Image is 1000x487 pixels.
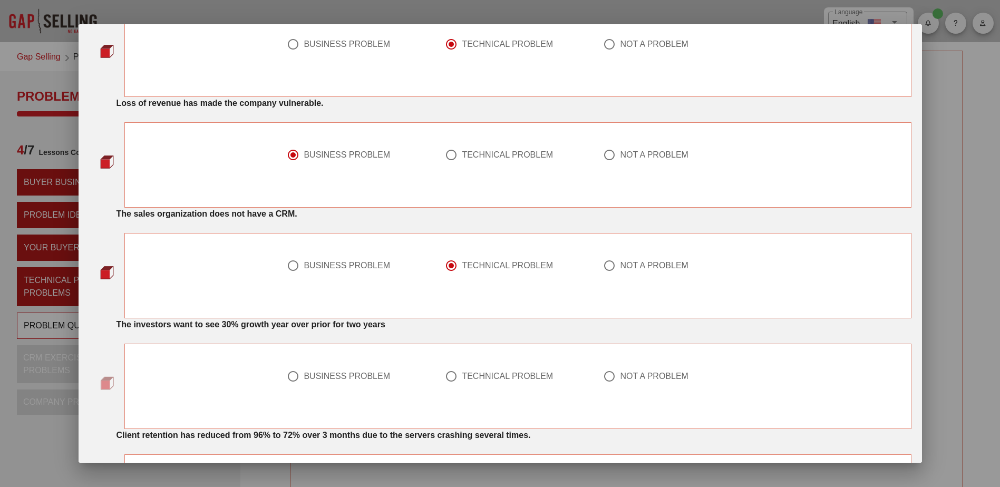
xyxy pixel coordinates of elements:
[620,371,688,382] div: NOT A PROBLEM
[116,431,531,440] strong: Client retention has reduced from 96% to 72% over 3 months due to the servers crashing several ti...
[620,39,688,50] div: NOT A PROBLEM
[116,320,385,329] strong: The investors want to see 30% growth year over prior for two years
[462,39,553,50] div: TECHNICAL PROBLEM
[116,209,297,218] strong: The sales organization does not have a CRM.
[100,266,114,279] img: question-bullet-actve.png
[462,371,553,382] div: TECHNICAL PROBLEM
[100,155,114,169] img: question-bullet-actve.png
[304,371,390,382] div: BUSINESS PROBLEM
[100,376,114,390] img: question-bullet.png
[462,150,553,160] div: TECHNICAL PROBLEM
[100,44,114,58] img: question-bullet-actve.png
[304,260,390,271] div: BUSINESS PROBLEM
[620,150,688,160] div: NOT A PROBLEM
[304,39,390,50] div: BUSINESS PROBLEM
[620,260,688,271] div: NOT A PROBLEM
[116,99,324,108] strong: Loss of revenue has made the company vulnerable.
[304,150,390,160] div: BUSINESS PROBLEM
[462,260,553,271] div: TECHNICAL PROBLEM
